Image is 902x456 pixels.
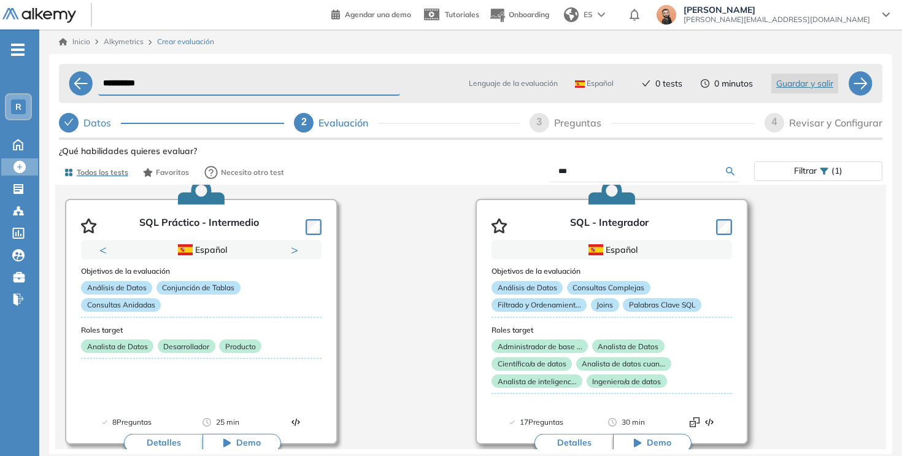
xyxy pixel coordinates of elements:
[554,113,611,133] div: Preguntas
[112,416,152,428] span: 8 Preguntas
[789,113,882,133] div: Revisar y Configurar
[535,243,688,257] div: Español
[491,374,582,388] p: Analista de inteligenc...
[294,113,519,133] div: 2Evaluación
[81,326,322,334] h3: Roles target
[99,244,112,256] button: Previous
[765,113,882,133] div: 4Revisar y Configurar
[236,437,261,449] span: Demo
[124,434,202,452] button: Detalles
[591,298,619,312] p: Joins
[647,437,671,449] span: Demo
[576,357,671,371] p: Analista de datos cuan...
[216,416,239,428] span: 25 min
[156,167,189,178] span: Favoritos
[684,15,870,25] span: [PERSON_NAME][EMAIL_ADDRESS][DOMAIN_NAME]
[301,117,307,127] span: 2
[178,244,193,255] img: ESP
[655,77,682,90] span: 0 tests
[331,6,411,21] a: Agendar una demo
[81,281,152,295] p: Análisis de Datos
[81,298,161,312] p: Consultas Anidadas
[587,374,667,388] p: Ingeniero/a de datos
[491,357,572,371] p: Científico/a de datos
[59,113,284,133] div: Datos
[491,339,588,353] p: Administrador de base ...
[199,160,290,185] button: Necesito otro test
[575,79,614,88] span: Español
[704,417,714,427] img: Format test logo
[187,260,201,261] button: 1
[714,77,753,90] span: 0 minutos
[613,434,692,452] button: Demo
[530,113,755,133] div: 3Preguntas
[831,162,842,180] span: (1)
[59,36,90,47] a: Inicio
[345,10,411,19] span: Agendar una demo
[221,167,284,178] span: Necesito otro test
[489,2,549,28] button: Onboarding
[202,434,281,452] button: Demo
[642,79,650,88] span: check
[77,167,128,178] span: Todos los tests
[469,78,558,89] span: Lenguaje de la evaluación
[291,417,301,427] img: Format test logo
[291,244,303,256] button: Next
[104,37,144,46] span: Alkymetrics
[588,244,603,255] img: ESP
[584,9,593,20] span: ES
[570,217,649,235] p: SQL - Integrador
[771,74,838,93] button: Guardar y salir
[59,145,197,158] span: ¿Qué habilidades quieres evaluar?
[59,162,133,183] button: Todos los tests
[11,48,25,51] i: -
[64,117,74,127] span: check
[81,267,322,276] h3: Objetivos de la evaluación
[592,339,665,353] p: Analista de Datos
[81,339,153,353] p: Analista de Datos
[684,5,870,15] span: [PERSON_NAME]
[138,162,194,183] button: Favoritos
[219,339,261,353] p: Producto
[491,281,563,295] p: Análisis de Datos
[534,434,613,452] button: Detalles
[157,36,214,47] span: Crear evaluación
[567,281,650,295] p: Consultas Complejas
[536,117,542,127] span: 3
[2,8,76,23] img: Logo
[491,326,732,334] h3: Roles target
[794,162,817,180] span: Filtrar
[623,298,701,312] p: Palabras Clave SQL
[772,117,777,127] span: 4
[575,80,585,88] img: ESP
[125,243,278,257] div: Español
[598,12,605,17] img: arrow
[520,416,563,428] span: 17 Preguntas
[139,217,259,235] p: SQL Práctico - Intermedio
[83,113,121,133] div: Datos
[156,281,241,295] p: Conjunción de Tablas
[622,416,645,428] span: 30 min
[564,7,579,22] img: world
[491,298,587,312] p: Filtrado y Ordenamient...
[158,339,215,353] p: Desarrollador
[318,113,378,133] div: Evaluación
[15,102,21,112] span: R
[491,267,732,276] h3: Objetivos de la evaluación
[776,77,833,90] span: Guardar y salir
[206,260,216,261] button: 2
[690,417,700,427] img: Format test logo
[509,10,549,19] span: Onboarding
[445,10,479,19] span: Tutoriales
[701,79,709,88] span: clock-circle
